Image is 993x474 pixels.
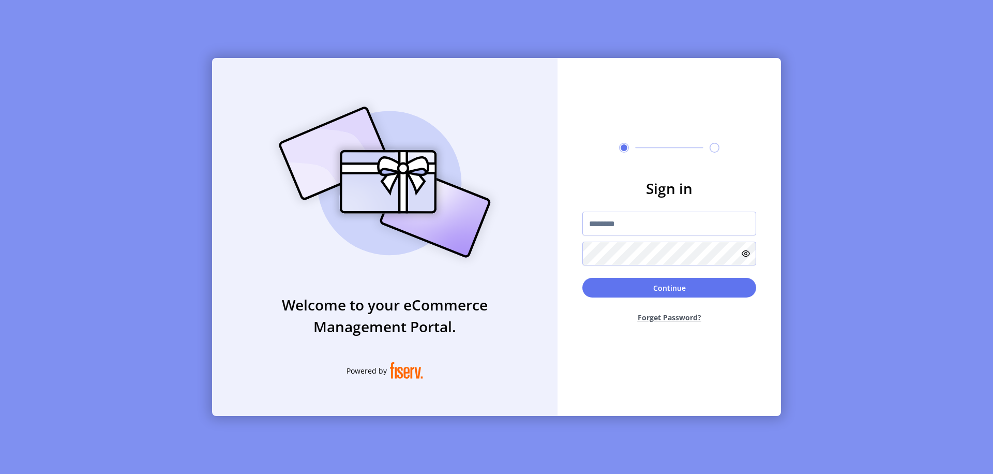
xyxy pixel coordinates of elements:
[582,278,756,298] button: Continue
[582,304,756,331] button: Forget Password?
[347,365,387,376] span: Powered by
[212,294,558,337] h3: Welcome to your eCommerce Management Portal.
[582,177,756,199] h3: Sign in
[263,95,506,269] img: card_Illustration.svg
